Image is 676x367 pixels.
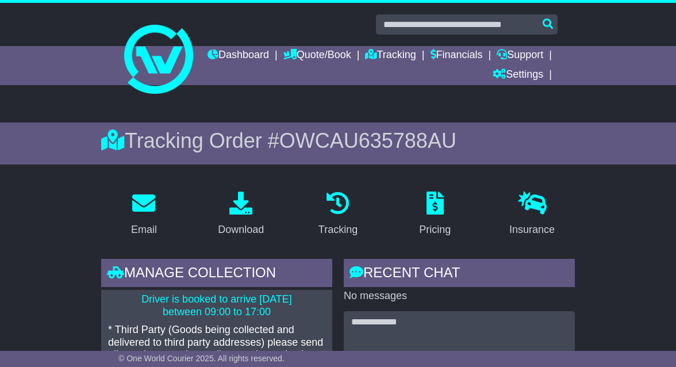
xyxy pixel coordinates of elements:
div: Pricing [419,222,451,238]
span: © One World Courier 2025. All rights reserved. [118,354,285,363]
a: Financials [431,46,483,66]
div: RECENT CHAT [344,259,575,290]
a: Email [124,188,164,242]
p: No messages [344,290,575,303]
div: Download [218,222,264,238]
span: OWCAU635788AU [279,129,456,152]
div: Tracking Order # [101,128,575,153]
a: Dashboard [208,46,269,66]
a: Tracking [311,188,365,242]
a: Support [497,46,543,66]
a: Settings [493,66,543,85]
p: Driver is booked to arrive [DATE] between 09:00 to 17:00 [108,293,325,318]
a: Download [210,188,271,242]
a: Quote/Book [283,46,351,66]
a: Insurance [502,188,562,242]
a: Tracking [365,46,416,66]
div: Insurance [509,222,555,238]
div: Manage collection [101,259,332,290]
a: Pricing [412,188,458,242]
div: Email [131,222,157,238]
div: Tracking [318,222,358,238]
